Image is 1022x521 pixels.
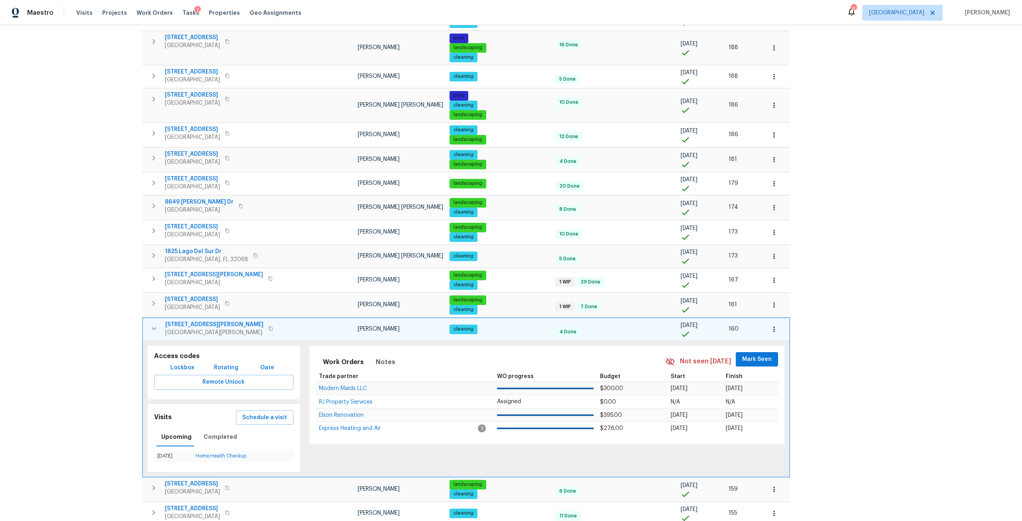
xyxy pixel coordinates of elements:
span: cleaning [450,253,477,260]
span: 159 [729,486,738,492]
h5: Visits [154,413,172,422]
span: [DATE] [726,386,743,391]
span: [GEOGRAPHIC_DATA] [165,158,220,166]
span: Trade partner [319,374,358,379]
span: [DATE] [671,426,687,431]
span: 186 [729,102,738,108]
span: landscaping [450,199,485,206]
span: RJ Property Services [319,399,372,405]
span: Start [671,374,685,379]
span: 16 Done [556,42,581,48]
span: [DATE] [681,201,697,206]
div: 2 [194,6,201,14]
span: [STREET_ADDRESS] [165,34,220,42]
span: 10 Done [556,99,582,106]
span: 4 Done [556,158,580,165]
span: 160 [729,326,739,332]
span: Schedule a visit [242,413,287,423]
span: cleaning [450,209,477,216]
span: [DATE] [681,483,697,488]
span: [PERSON_NAME] [358,45,400,50]
span: 179 [729,180,738,186]
span: Upcoming [161,432,192,442]
span: [GEOGRAPHIC_DATA] [165,513,220,521]
span: [STREET_ADDRESS] [165,223,220,231]
span: [PERSON_NAME] [358,156,400,162]
span: [GEOGRAPHIC_DATA] [165,488,220,496]
span: landscaping [450,44,485,51]
span: Elson Renovation [319,412,364,418]
span: 4 Done [556,329,580,335]
span: [DATE] [681,70,697,75]
span: 10 Done [556,231,582,238]
span: 1 WIP [556,279,574,285]
span: 8649 [PERSON_NAME] Dr [165,198,234,206]
span: [STREET_ADDRESS] [165,480,220,488]
span: pool [450,35,467,42]
span: [PERSON_NAME] [358,510,400,516]
span: [PERSON_NAME] [PERSON_NAME] [358,204,443,210]
span: cleaning [450,491,477,497]
span: [PERSON_NAME] [PERSON_NAME] [358,102,443,108]
span: Express Heating and Air [319,426,381,431]
span: [GEOGRAPHIC_DATA] [165,303,220,311]
button: Lockbox [167,361,198,375]
span: [PERSON_NAME] [358,326,400,332]
span: Properties [209,9,240,17]
span: [GEOGRAPHIC_DATA][PERSON_NAME] [165,329,263,337]
span: [GEOGRAPHIC_DATA], FL 32068 [165,256,248,263]
span: [DATE] [726,412,743,418]
span: 174 [729,204,738,210]
span: Gate [258,363,277,373]
span: N/A [671,399,680,405]
span: Finish [726,374,743,379]
span: [GEOGRAPHIC_DATA] [165,279,263,287]
span: 173 [729,253,738,259]
span: [DATE] [681,298,697,304]
span: landscaping [450,224,485,231]
td: [DATE] [154,450,192,462]
a: Home Health Checkup [196,454,246,458]
span: [GEOGRAPHIC_DATA] [165,99,220,107]
span: 161 [729,302,737,307]
span: Maestro [27,9,53,17]
span: [GEOGRAPHIC_DATA] [869,9,924,17]
span: Work Orders [137,9,173,17]
span: N/A [726,399,735,405]
span: 181 [729,156,737,162]
span: 29 Done [577,279,604,285]
span: 1825 Lago Del Sur Dr [165,248,248,256]
span: $276.00 [600,426,623,431]
span: [PERSON_NAME] [358,229,400,235]
span: [DATE] [671,386,687,391]
span: [STREET_ADDRESS] [165,91,220,99]
span: [PERSON_NAME] [358,302,400,307]
span: Completed [204,432,237,442]
span: [PERSON_NAME] [PERSON_NAME] [358,253,443,259]
span: [GEOGRAPHIC_DATA] [165,42,220,50]
span: $300.00 [600,386,623,391]
span: 188 [729,45,738,50]
span: landscaping [450,481,485,488]
h5: Access codes [154,352,293,361]
span: cleaning [450,510,477,517]
span: Tasks [182,10,199,16]
span: [DATE] [681,99,697,104]
span: [STREET_ADDRESS] [165,295,220,303]
span: cleaning [450,306,477,313]
span: [DATE] [681,153,697,158]
span: 173 [729,229,738,235]
span: [GEOGRAPHIC_DATA] [165,206,234,214]
span: [DATE] [681,250,697,255]
span: 155 [729,510,737,516]
span: [DATE] [671,412,687,418]
span: [STREET_ADDRESS] [165,68,220,76]
span: Modern Maids LLC [319,386,367,391]
span: 11 Done [556,513,580,519]
span: WO progress [497,374,534,379]
span: Geo Assignments [250,9,301,17]
span: [DATE] [681,323,697,328]
button: Mark Seen [736,352,778,367]
span: 1 WIP [556,303,574,310]
span: 7 Done [577,303,600,310]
